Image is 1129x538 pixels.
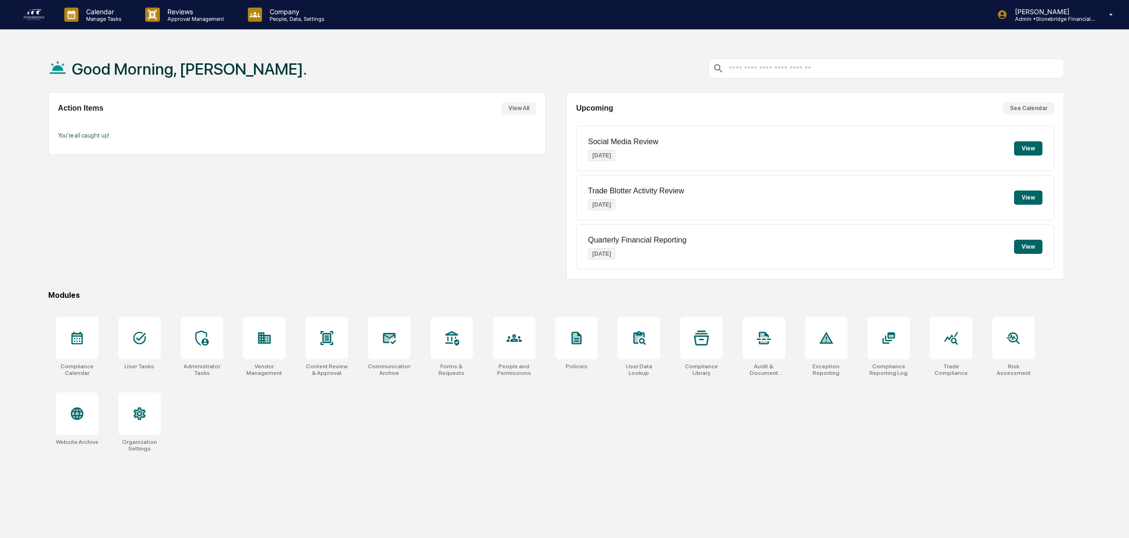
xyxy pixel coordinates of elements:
button: View [1014,240,1042,254]
p: [DATE] [588,248,615,260]
div: Vendor Management [243,363,286,376]
h2: Upcoming [576,104,613,113]
p: People, Data, Settings [262,16,329,22]
div: Modules [48,291,1064,300]
p: [PERSON_NAME] [1007,8,1095,16]
div: Trade Compliance [930,363,972,376]
button: View [1014,141,1042,156]
div: Compliance Reporting Log [867,363,910,376]
p: Trade Blotter Activity Review [588,187,684,195]
div: Compliance Calendar [56,363,98,376]
p: Manage Tasks [79,16,126,22]
div: Policies [566,363,587,370]
button: View All [502,102,536,114]
div: Exception Reporting [805,363,848,376]
div: Communications Archive [368,363,411,376]
p: [DATE] [588,199,615,210]
div: Compliance Library [680,363,723,376]
div: People and Permissions [493,363,535,376]
div: Audit & Document Logs [743,363,785,376]
p: [DATE] [588,150,615,161]
p: Social Media Review [588,138,658,146]
button: See Calendar [1003,102,1054,114]
div: Forms & Requests [430,363,473,376]
p: Quarterly Financial Reporting [588,236,686,244]
div: User Tasks [124,363,154,370]
p: Calendar [79,8,126,16]
div: Content Review & Approval [306,363,348,376]
div: Administrator Tasks [181,363,223,376]
h2: Action Items [58,104,104,113]
div: Website Archive [56,439,98,445]
p: Admin • Stonebridge Financial Group [1007,16,1095,22]
img: logo [23,7,45,22]
div: Risk Assessment [992,363,1035,376]
p: Approval Management [160,16,229,22]
button: View [1014,191,1042,205]
h1: Good Morning, [PERSON_NAME]. [72,60,307,78]
p: Reviews [160,8,229,16]
div: Organization Settings [118,439,161,452]
div: User Data Lookup [618,363,660,376]
p: Company [262,8,329,16]
p: You're all caught up! [58,132,536,139]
